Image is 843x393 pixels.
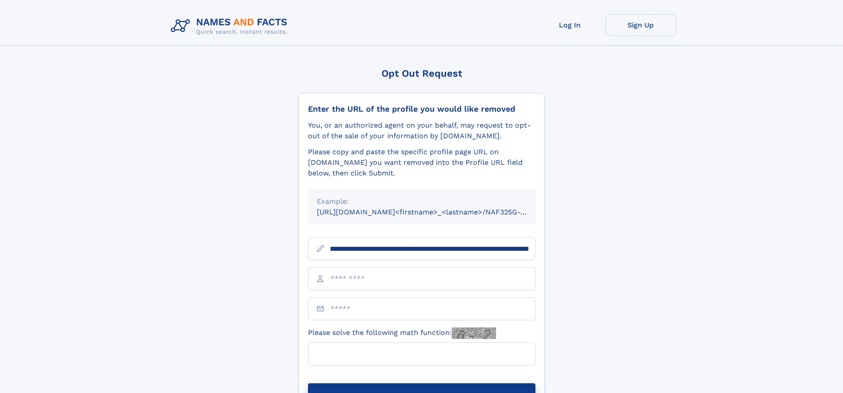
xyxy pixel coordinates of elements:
[308,120,535,141] div: You, or an authorized agent on your behalf, may request to opt-out of the sale of your informatio...
[299,68,545,79] div: Opt Out Request
[308,147,535,179] div: Please copy and paste the specific profile page URL on [DOMAIN_NAME] you want removed into the Pr...
[308,104,535,114] div: Enter the URL of the profile you would like removed
[308,327,496,339] label: Please solve the following math function:
[605,14,676,36] a: Sign Up
[317,208,552,216] small: [URL][DOMAIN_NAME]<firstname>_<lastname>/NAF325G-xxxxxxxx
[167,14,295,38] img: Logo Names and Facts
[317,196,527,207] div: Example:
[535,14,605,36] a: Log In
